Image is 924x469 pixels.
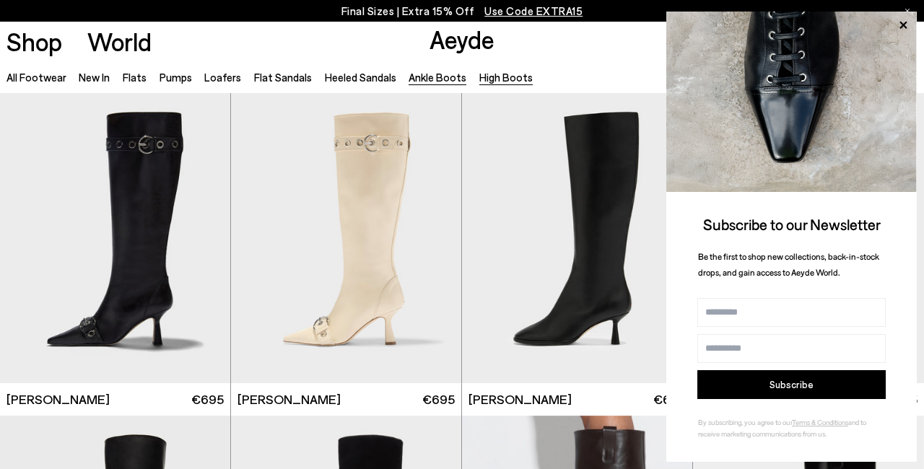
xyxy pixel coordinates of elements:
[231,93,461,382] div: 1 / 6
[160,71,192,84] a: Pumps
[409,71,466,84] a: Ankle Boots
[237,390,341,408] span: [PERSON_NAME]
[204,71,241,84] a: Loafers
[792,418,848,426] a: Terms & Conditions
[484,4,583,17] span: Navigate to /collections/ss25-final-sizes
[79,71,110,84] a: New In
[462,93,692,382] a: Next slide Previous slide
[6,29,62,54] a: Shop
[462,93,692,382] div: 1 / 6
[653,390,686,408] span: €695
[231,383,461,416] a: [PERSON_NAME] €695
[703,215,881,233] span: Subscribe to our Newsletter
[462,93,692,382] img: Catherine High Sock Boots
[341,2,583,20] p: Final Sizes | Extra 15% Off
[462,383,692,416] a: [PERSON_NAME] €695
[468,390,572,408] span: [PERSON_NAME]
[191,390,224,408] span: €695
[698,418,792,426] span: By subscribing, you agree to our
[6,390,110,408] span: [PERSON_NAME]
[430,24,494,54] a: Aeyde
[87,29,152,54] a: World
[666,12,917,192] img: ca3f721fb6ff708a270709c41d776025.jpg
[254,71,312,84] a: Flat Sandals
[123,71,147,84] a: Flats
[479,71,533,84] a: High Boots
[422,390,455,408] span: €695
[697,370,886,399] button: Subscribe
[231,93,461,382] a: Next slide Previous slide
[698,251,879,278] span: Be the first to shop new collections, back-in-stock drops, and gain access to Aeyde World.
[325,71,396,84] a: Heeled Sandals
[6,71,66,84] a: All Footwear
[231,93,461,382] img: Vivian Eyelet High Boots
